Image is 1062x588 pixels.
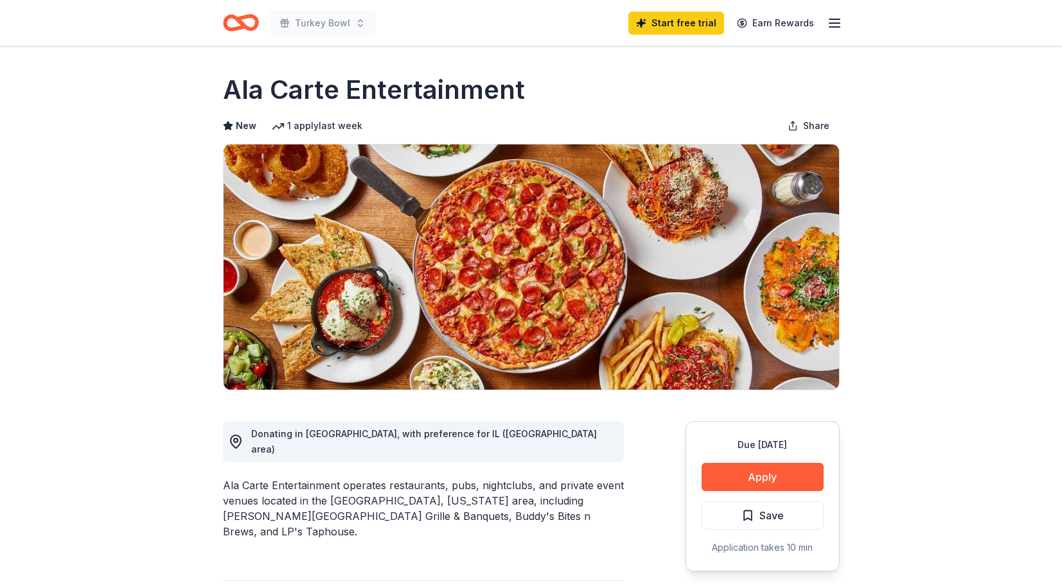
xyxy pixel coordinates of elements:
button: Share [777,113,840,139]
h1: Ala Carte Entertainment [223,72,525,108]
div: 1 apply last week [272,118,362,134]
span: Turkey Bowl [295,15,350,31]
button: Save [702,501,824,530]
a: Start free trial [628,12,724,35]
span: Share [803,118,829,134]
span: New [236,118,256,134]
a: Home [223,8,259,38]
div: Application takes 10 min [702,540,824,555]
a: Earn Rewards [729,12,822,35]
div: Ala Carte Entertainment operates restaurants, pubs, nightclubs, and private event venues located ... [223,478,624,539]
div: Due [DATE] [702,437,824,453]
button: Apply [702,463,824,491]
span: Donating in [GEOGRAPHIC_DATA], with preference for IL ([GEOGRAPHIC_DATA] area) [251,428,597,454]
img: Image for Ala Carte Entertainment [224,144,839,390]
button: Turkey Bowl [269,10,376,36]
span: Save [759,507,784,524]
